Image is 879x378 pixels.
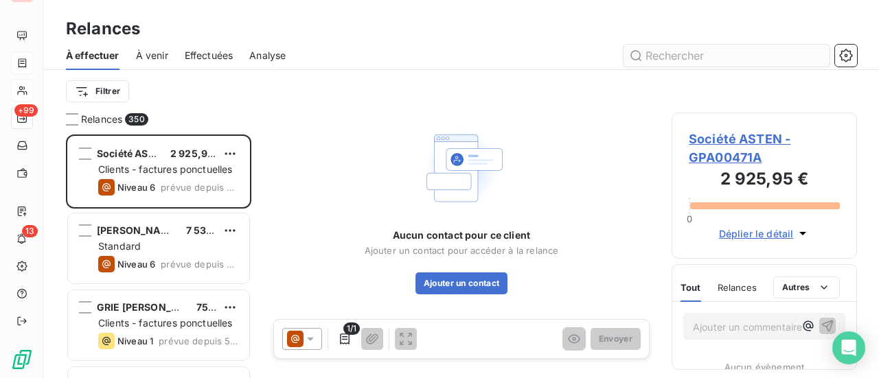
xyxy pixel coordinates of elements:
span: GRIE [PERSON_NAME] C/O COGEVA PM [97,301,286,313]
span: 1/1 [343,322,360,335]
span: 350 [125,113,148,126]
span: Niveau 6 [117,182,155,193]
span: Niveau 1 [117,335,153,346]
span: 13 [22,225,38,237]
span: À effectuer [66,49,119,62]
span: prévue depuis 675 jours [161,259,238,270]
img: Empty state [418,124,505,212]
span: Analyse [249,49,286,62]
span: 0 [687,213,692,224]
button: Déplier le détail [715,226,814,241]
span: Standard [98,240,141,252]
button: Autres [773,276,840,298]
span: Relances [81,113,122,126]
span: Aucun contact pour ce client [393,228,530,242]
span: Société ASTEN [97,147,168,159]
span: prévue depuis 692 jours [161,182,238,193]
span: 7 532,74 € [186,224,237,236]
span: 750,00 € [196,301,240,313]
button: Filtrer [66,80,129,102]
span: Relances [718,282,757,293]
div: Open Intercom Messenger [832,331,865,364]
span: Aucun évènement [724,362,804,373]
button: Envoyer [591,328,641,350]
div: grid [66,134,251,378]
img: Logo LeanPay [11,349,33,370]
span: Effectuées [185,49,233,62]
span: 2 925,95 € [170,147,223,159]
span: prévue depuis 596 jours [159,335,238,346]
button: Ajouter un contact [415,272,508,294]
span: Clients - factures ponctuelles [98,163,233,175]
span: Ajouter un contact pour accéder à la relance [365,245,559,256]
h3: 2 925,95 € [689,167,840,194]
span: Déplier le détail [719,226,794,241]
h3: Relances [66,16,140,41]
span: Niveau 6 [117,259,155,270]
span: Société ASTEN - GPA00471A [689,130,840,167]
span: Tout [681,282,701,293]
span: Clients - factures ponctuelles [98,317,233,329]
a: +99 [11,107,32,129]
span: +99 [14,104,38,117]
span: À venir [136,49,168,62]
input: Rechercher [624,45,830,67]
span: [PERSON_NAME] Paris Sarl [97,224,227,236]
